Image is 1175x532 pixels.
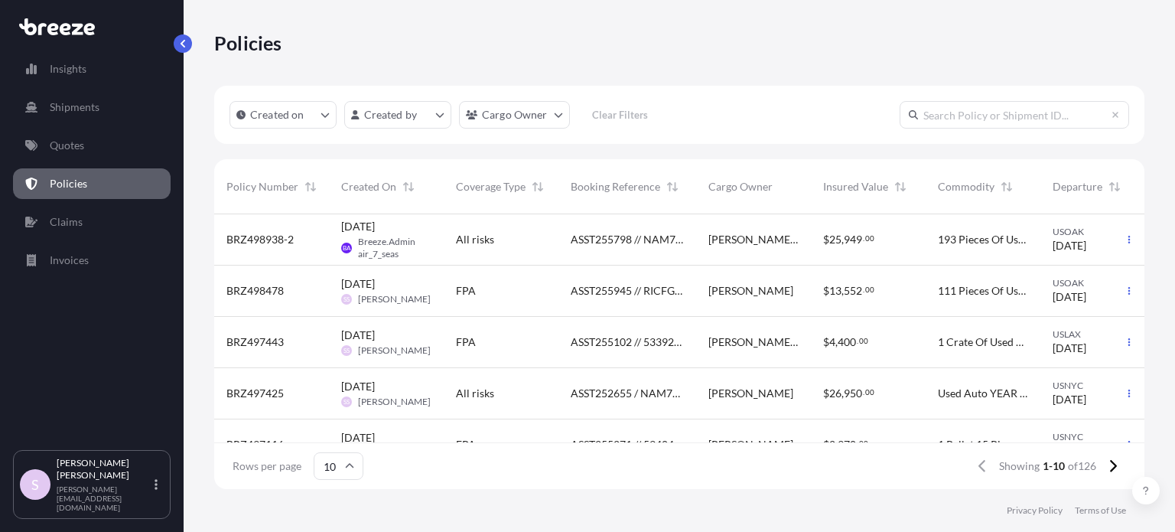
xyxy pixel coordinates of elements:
span: BA [343,240,350,256]
span: , [835,439,838,450]
span: Insured Value [823,179,888,194]
span: $ [823,439,829,450]
span: 949 [844,234,862,245]
p: Insights [50,61,86,77]
span: of 126 [1068,459,1096,474]
span: ASST255102 // 533926OKPTK [571,335,684,350]
button: Sort [998,178,1016,196]
span: 1 Crate Of Used HHG Dining Table [938,335,1028,350]
span: 552 [844,286,862,296]
button: Sort [399,178,418,196]
span: 00 [865,236,874,241]
span: 25 [829,234,841,245]
button: Sort [1105,178,1124,196]
button: createdOn Filter options [229,101,337,129]
span: Showing [999,459,1040,474]
span: [PERSON_NAME] [PERSON_NAME] [708,335,799,350]
span: 1-10 [1043,459,1065,474]
span: Departure [1053,179,1102,194]
button: Sort [529,178,547,196]
span: [PERSON_NAME] [358,396,431,408]
button: Sort [301,178,320,196]
span: SS [343,343,350,358]
span: ASST255271 // 534042SEJED [571,437,684,452]
span: 00 [865,390,874,395]
span: FPA [456,437,476,452]
span: Policy Number [226,179,298,194]
span: BRZ497425 [226,386,284,401]
a: Privacy Policy [1007,504,1063,517]
span: 1 Pallet 15 Pieces Of Used Household Goods And Personal Effects [938,437,1028,452]
span: 400 [838,337,856,348]
a: Insights [13,54,171,84]
span: Created On [341,179,396,194]
span: Rows per page [233,459,301,474]
span: [DATE] [341,379,375,394]
span: [PERSON_NAME] [358,293,431,305]
span: 00 [865,287,874,292]
span: FPA [456,335,476,350]
span: USLAX [1053,328,1143,341]
span: $ [823,286,829,296]
span: FPA [456,283,476,299]
span: ASST252655 / NAM7755502 [571,386,684,401]
p: [PERSON_NAME][EMAIL_ADDRESS][DOMAIN_NAME] [57,485,151,512]
input: Search Policy or Shipment ID... [900,101,1129,129]
span: [DATE] [341,219,375,234]
span: Breeze.Admin air_7_seas [358,236,431,260]
span: [DATE] [341,328,375,343]
span: Booking Reference [571,179,660,194]
span: SS [343,292,350,307]
span: All risks [456,386,494,401]
span: $ [823,337,829,348]
span: ASST255798 // NAM7940582 [571,232,684,247]
span: [PERSON_NAME] [708,437,793,452]
span: 00 [859,441,868,446]
p: Quotes [50,138,84,153]
p: Created by [364,107,418,122]
span: $ [823,234,829,245]
span: [PERSON_NAME] [708,283,793,299]
span: , [841,286,844,296]
span: , [841,234,844,245]
span: USOAK [1053,277,1143,289]
button: Sort [891,178,910,196]
span: [DATE] [1053,392,1086,407]
span: , [841,388,844,399]
span: [PERSON_NAME] [PERSON_NAME] [708,232,799,247]
span: ASST255945 // RICFGM392800 [571,283,684,299]
a: Invoices [13,245,171,276]
span: SS [343,394,350,410]
span: [DATE] [1053,341,1086,356]
span: [DATE] [341,276,375,292]
p: Policies [214,31,282,55]
a: Quotes [13,130,171,161]
span: 00 [859,338,868,344]
span: 193 Pieces Of Used Household Goods And Personal Effects [938,232,1028,247]
p: [PERSON_NAME] [PERSON_NAME] [57,457,151,481]
span: [DATE] [1053,238,1086,253]
button: Sort [663,178,682,196]
span: 4 [829,337,835,348]
span: USOAK [1053,226,1143,238]
span: $ [823,388,829,399]
span: Commodity [938,179,994,194]
a: Shipments [13,92,171,122]
p: Invoices [50,253,89,268]
span: 13 [829,286,841,296]
a: Terms of Use [1075,504,1126,517]
span: 26 [829,388,841,399]
span: 970 [838,439,856,450]
p: Clear Filters [592,107,648,122]
p: Shipments [50,100,99,115]
span: USNYC [1053,431,1143,443]
button: createdBy Filter options [344,101,451,129]
p: Policies [50,176,87,191]
span: BRZ497443 [226,335,284,350]
span: Cargo Owner [708,179,773,194]
span: All risks [456,232,494,247]
span: BRZ498938-2 [226,232,294,247]
a: Policies [13,168,171,199]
